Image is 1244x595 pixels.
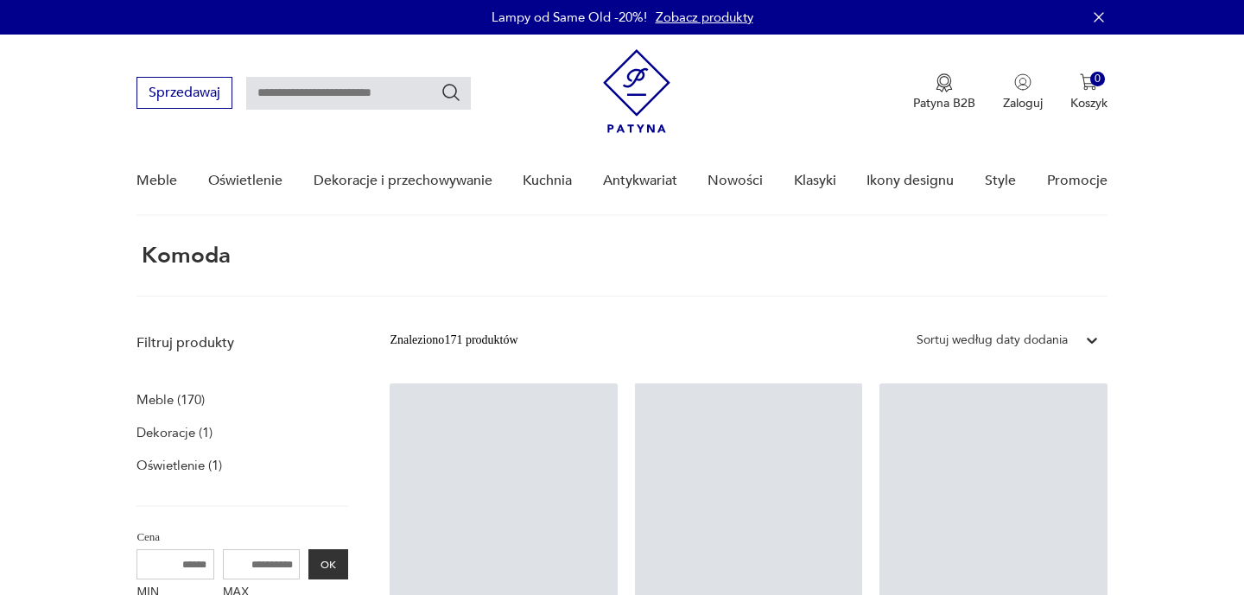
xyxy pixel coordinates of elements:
[917,331,1068,350] div: Sortuj według daty dodania
[523,148,572,214] a: Kuchnia
[308,549,348,579] button: OK
[136,388,205,412] a: Meble (170)
[136,421,213,445] a: Dekoracje (1)
[708,148,763,214] a: Nowości
[314,148,492,214] a: Dekoracje i przechowywanie
[441,82,461,103] button: Szukaj
[492,9,647,26] p: Lampy od Same Old -20%!
[913,95,975,111] p: Patyna B2B
[136,148,177,214] a: Meble
[866,148,954,214] a: Ikony designu
[136,244,231,268] h1: komoda
[794,148,836,214] a: Klasyki
[936,73,953,92] img: Ikona medalu
[985,148,1016,214] a: Style
[1003,73,1043,111] button: Zaloguj
[656,9,753,26] a: Zobacz produkty
[1003,95,1043,111] p: Zaloguj
[1047,148,1108,214] a: Promocje
[136,333,348,352] p: Filtruj produkty
[1090,72,1105,86] div: 0
[913,73,975,111] button: Patyna B2B
[1070,73,1108,111] button: 0Koszyk
[603,49,670,133] img: Patyna - sklep z meblami i dekoracjami vintage
[208,148,282,214] a: Oświetlenie
[390,331,517,350] div: Znaleziono 171 produktów
[136,453,222,478] a: Oświetlenie (1)
[603,148,677,214] a: Antykwariat
[136,77,232,109] button: Sprzedawaj
[913,73,975,111] a: Ikona medaluPatyna B2B
[136,528,348,547] p: Cena
[1070,95,1108,111] p: Koszyk
[1080,73,1097,91] img: Ikona koszyka
[136,88,232,100] a: Sprzedawaj
[1014,73,1031,91] img: Ikonka użytkownika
